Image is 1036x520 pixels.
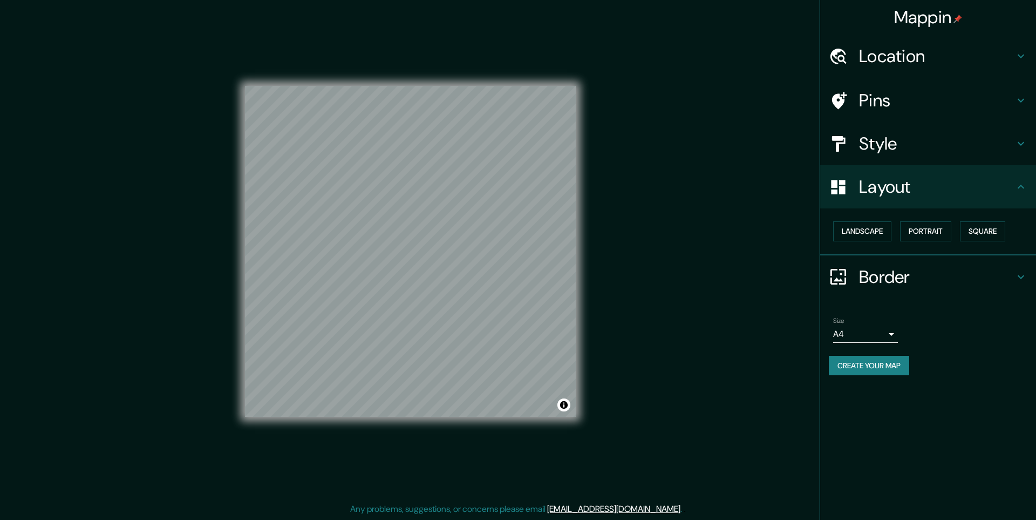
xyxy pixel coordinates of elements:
h4: Border [859,266,1014,288]
div: . [682,503,684,516]
h4: Location [859,45,1014,67]
button: Landscape [833,221,891,241]
div: . [684,503,686,516]
p: Any problems, suggestions, or concerns please email . [350,503,682,516]
div: Style [820,122,1036,165]
button: Toggle attribution [557,399,570,411]
div: A4 [833,326,898,343]
div: Layout [820,165,1036,208]
h4: Layout [859,176,1014,198]
button: Square [960,221,1005,241]
canvas: Map [245,86,576,417]
label: Size [833,316,844,325]
div: Border [820,255,1036,299]
div: Location [820,35,1036,78]
a: [EMAIL_ADDRESS][DOMAIN_NAME] [547,503,680,515]
img: pin-icon.png [953,15,962,23]
button: Create your map [829,356,909,376]
button: Portrait [900,221,951,241]
iframe: Help widget launcher [940,478,1024,508]
h4: Pins [859,90,1014,111]
h4: Style [859,133,1014,154]
h4: Mappin [894,6,963,28]
div: Pins [820,79,1036,122]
